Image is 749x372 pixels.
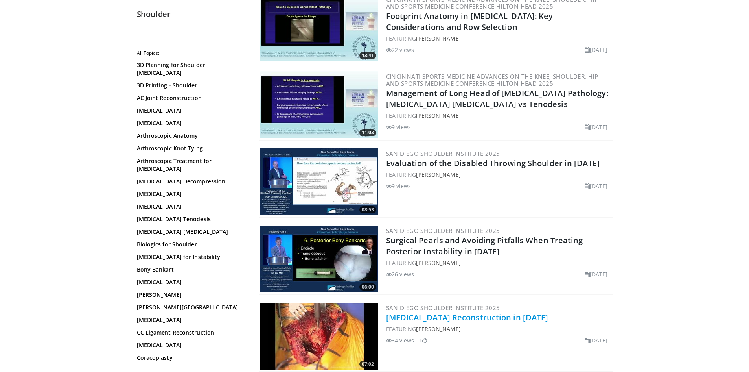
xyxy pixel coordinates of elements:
a: [MEDICAL_DATA] [MEDICAL_DATA] [137,228,243,236]
a: CC Ligament Reconstruction [137,329,243,337]
span: 13:41 [359,52,376,59]
a: San Diego Shoulder Institute 2025 [386,227,500,235]
a: [PERSON_NAME][GEOGRAPHIC_DATA] [137,304,243,311]
a: [PERSON_NAME] [416,35,460,42]
div: FEATURING [386,325,611,333]
span: 08:53 [359,206,376,213]
a: San Diego Shoulder Institute 2025 [386,304,500,312]
li: 26 views [386,270,414,278]
a: [MEDICAL_DATA] [137,203,243,211]
a: 07:02 [260,303,378,370]
a: [MEDICAL_DATA] for Instability [137,253,243,261]
a: [MEDICAL_DATA] [137,278,243,286]
h2: All Topics: [137,50,245,56]
a: [PERSON_NAME] [416,325,460,333]
a: AC Joint Reconstruction [137,94,243,102]
li: [DATE] [585,336,608,344]
a: [MEDICAL_DATA] Tenodesis [137,215,243,223]
span: 06:00 [359,283,376,291]
li: 1 [419,336,427,344]
li: [DATE] [585,46,608,54]
a: 08:53 [260,148,378,215]
span: 07:02 [359,361,376,368]
li: [DATE] [585,270,608,278]
a: [PERSON_NAME] [416,171,460,178]
a: Arthroscopic Anatomy [137,132,243,140]
a: Cincinnati Sports Medicine Advances on the Knee, Shoulder, Hip and Sports Medicine Conference Hil... [386,72,598,87]
li: 9 views [386,123,411,131]
a: Biologics for Shoulder [137,241,243,248]
a: Arthroscopic Knot Tying [137,144,243,152]
a: [MEDICAL_DATA] [137,316,243,324]
a: [MEDICAL_DATA] [137,341,243,349]
a: [MEDICAL_DATA] [137,107,243,115]
a: [MEDICAL_DATA] [137,190,243,198]
a: Bony Bankart [137,266,243,274]
a: Management of Long Head of [MEDICAL_DATA] Pathology: [MEDICAL_DATA] [MEDICAL_DATA] vs Tenodesis [386,88,608,109]
a: 3D Planning for Shoulder [MEDICAL_DATA] [137,61,243,77]
li: [DATE] [585,123,608,131]
a: [MEDICAL_DATA] [137,119,243,127]
span: 11:03 [359,129,376,136]
div: FEATURING [386,34,611,43]
a: Coracoplasty [137,354,243,362]
a: Evaluation of the Disabled Throwing Shoulder in [DATE] [386,158,600,168]
a: [PERSON_NAME] [416,112,460,119]
img: 4d1f587c-b296-4420-8061-52b60a5149ee.300x170_q85_crop-smart_upscale.jpg [260,303,378,370]
h2: Shoulder [137,9,247,19]
a: Surgical Pearls and Avoiding Pitfalls When Treating Posterior Instability in [DATE] [386,235,583,257]
a: [MEDICAL_DATA] Reconstruction in [DATE] [386,312,548,323]
a: 06:00 [260,226,378,292]
li: 9 views [386,182,411,190]
a: San Diego Shoulder Institute 2025 [386,150,500,157]
li: 34 views [386,336,414,344]
div: FEATURING [386,170,611,179]
a: Footprint Anatomy in [MEDICAL_DATA]: Key Considerations and Row Selection [386,11,553,32]
img: 7fb7841f-b9c7-40fb-b520-357b35b86482.300x170_q85_crop-smart_upscale.jpg [260,226,378,292]
a: Arthroscopic Treatment for [MEDICAL_DATA] [137,157,243,173]
img: 8da40159-3f46-487f-8061-b4b0a5e09087.300x170_q85_crop-smart_upscale.jpg [260,148,378,215]
a: [PERSON_NAME] [137,291,243,299]
a: [PERSON_NAME] [416,259,460,267]
img: ab3bb19f-d558-4ff0-a850-801432bddc12.300x170_q85_crop-smart_upscale.jpg [260,71,378,138]
a: [MEDICAL_DATA] Decompression [137,178,243,185]
li: 22 views [386,46,414,54]
li: [DATE] [585,182,608,190]
a: 3D Printing - Shoulder [137,81,243,89]
div: FEATURING [386,111,611,120]
a: 11:03 [260,71,378,138]
div: FEATURING [386,259,611,267]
